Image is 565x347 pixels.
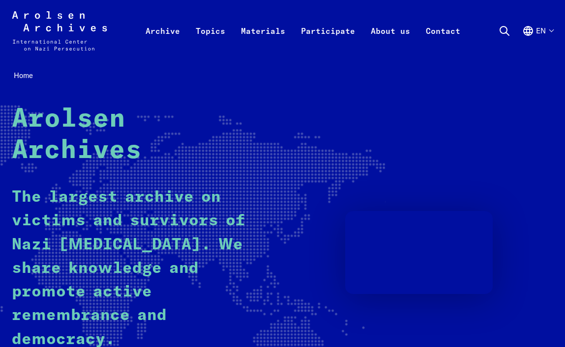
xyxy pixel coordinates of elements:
button: English, language selection [522,25,553,59]
a: Contact [418,23,468,62]
a: About us [363,23,418,62]
a: Participate [293,23,363,62]
a: Topics [188,23,233,62]
a: Archive [138,23,188,62]
strong: Arolsen Archives [12,106,142,163]
nav: Primary [138,11,468,51]
span: Home [14,71,33,80]
a: Materials [233,23,293,62]
nav: Breadcrumb [12,68,553,83]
